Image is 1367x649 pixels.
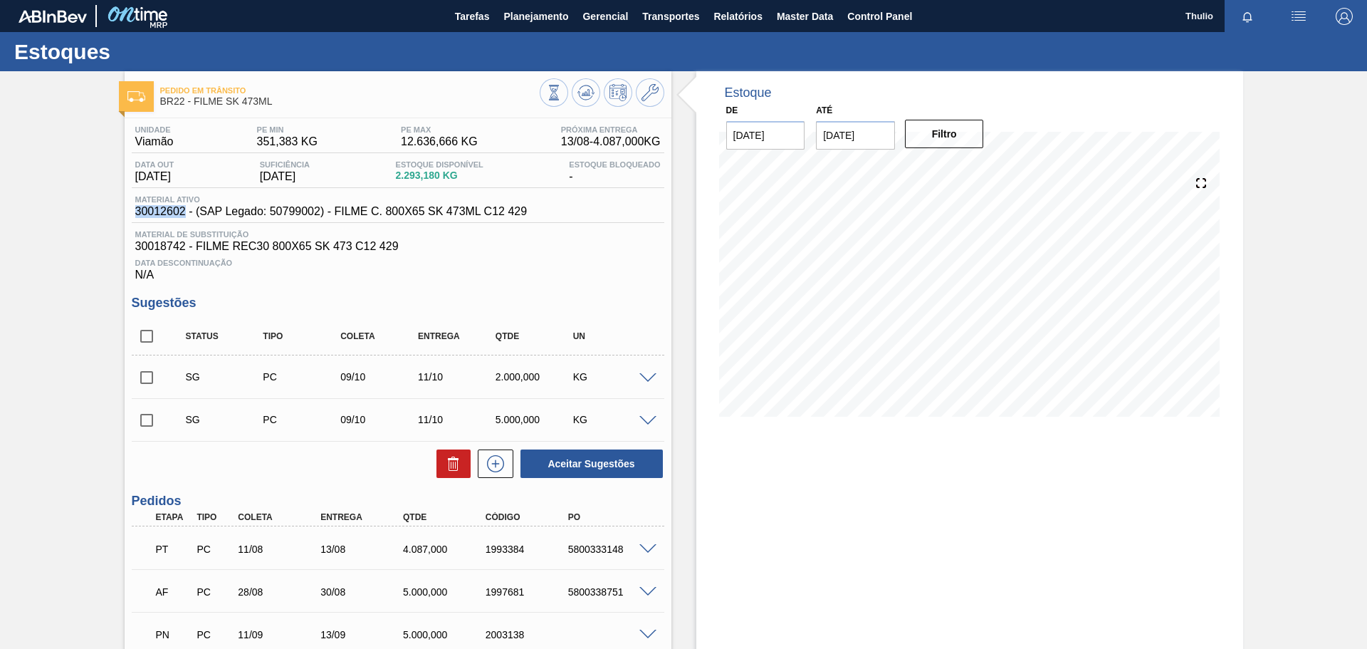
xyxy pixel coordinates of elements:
div: N/A [132,253,664,281]
div: Pedido de Compra [193,544,236,555]
p: AF [156,586,192,598]
span: 2.293,180 KG [396,170,483,181]
div: 5.000,000 [492,414,578,425]
div: Qtde [492,331,578,341]
span: 351,383 KG [257,135,318,148]
div: 09/10/2025 [337,371,423,383]
span: Unidade [135,125,174,134]
div: Qtde [399,512,492,522]
button: Aceitar Sugestões [520,450,663,478]
div: Tipo [193,512,236,522]
div: Tipo [259,331,345,341]
span: [DATE] [260,170,310,183]
h3: Sugestões [132,296,664,311]
div: Entrega [317,512,409,522]
input: dd/mm/yyyy [816,121,895,150]
div: 11/09/2025 [234,629,327,640]
div: Entrega [414,331,501,341]
div: 09/10/2025 [337,414,423,425]
span: Data Descontinuação [135,259,661,267]
span: 13/08 - 4.087,000 KG [561,135,661,148]
img: Ícone [127,91,145,102]
div: 13/08/2025 [317,544,409,555]
span: [DATE] [135,170,174,183]
div: Pedido de Compra [193,586,236,598]
div: Aceitar Sugestões [513,448,664,479]
div: Pedido de Compra [193,629,236,640]
div: 28/08/2025 [234,586,327,598]
p: PN [156,629,192,640]
div: Estoque [725,85,772,100]
button: Visão Geral dos Estoques [540,78,568,107]
div: Pedido de Compra [259,371,345,383]
span: Estoque Disponível [396,160,483,169]
div: 11/08/2025 [234,544,327,555]
div: 5800338751 [565,586,657,598]
span: Material de Substituição [135,230,661,239]
label: Até [816,105,832,115]
span: Próxima Entrega [561,125,661,134]
div: Coleta [234,512,327,522]
div: 5.000,000 [399,586,492,598]
div: - [565,160,664,183]
span: Control Panel [847,8,912,25]
div: 4.087,000 [399,544,492,555]
div: Código [482,512,575,522]
label: De [726,105,738,115]
h1: Estoques [14,43,267,60]
img: userActions [1290,8,1307,25]
div: Pedido de Compra [259,414,345,425]
button: Ir ao Master Data / Geral [636,78,664,107]
div: 13/09/2025 [317,629,409,640]
div: KG [570,414,656,425]
div: Sugestão Criada [182,414,268,425]
h3: Pedidos [132,494,664,509]
div: Excluir Sugestões [429,450,471,478]
span: PE MIN [257,125,318,134]
div: Sugestão Criada [182,371,268,383]
span: Suficiência [260,160,310,169]
button: Atualizar Gráfico [572,78,600,107]
div: Coleta [337,331,423,341]
span: Tarefas [455,8,490,25]
button: Programar Estoque [604,78,632,107]
span: Viamão [135,135,174,148]
img: TNhmsLtSVTkK8tSr43FrP2fwEKptu5GPRR3wAAAABJRU5ErkJggg== [19,10,87,23]
span: Data out [135,160,174,169]
span: 12.636,666 KG [401,135,478,148]
div: 30/08/2025 [317,586,409,598]
p: PT [156,544,192,555]
div: 5.000,000 [399,629,492,640]
span: Relatórios [713,8,762,25]
div: 11/10/2025 [414,371,501,383]
div: 5800333148 [565,544,657,555]
div: PO [565,512,657,522]
span: Gerencial [582,8,628,25]
span: BR22 - FILME SK 473ML [160,96,540,107]
img: Logout [1336,8,1353,25]
div: Nova sugestão [471,450,513,478]
button: Filtro [905,120,984,148]
div: Aguardando Faturamento [152,576,195,608]
span: Planejamento [503,8,568,25]
div: KG [570,371,656,383]
div: Etapa [152,512,195,522]
div: Status [182,331,268,341]
button: Notificações [1225,6,1270,26]
div: UN [570,331,656,341]
span: Master Data [777,8,833,25]
div: Pedido em Trânsito [152,534,195,565]
span: PE MAX [401,125,478,134]
div: 2.000,000 [492,371,578,383]
span: 30018742 - FILME REC30 800X65 SK 473 C12 429 [135,240,661,253]
div: 1997681 [482,586,575,598]
div: 2003138 [482,629,575,640]
input: dd/mm/yyyy [726,121,805,150]
span: Material ativo [135,195,528,204]
span: Estoque Bloqueado [569,160,660,169]
div: 1993384 [482,544,575,555]
div: 11/10/2025 [414,414,501,425]
span: Pedido em Trânsito [160,86,540,95]
span: Transportes [642,8,699,25]
span: 30012602 - (SAP Legado: 50799002) - FILME C. 800X65 SK 473ML C12 429 [135,205,528,218]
